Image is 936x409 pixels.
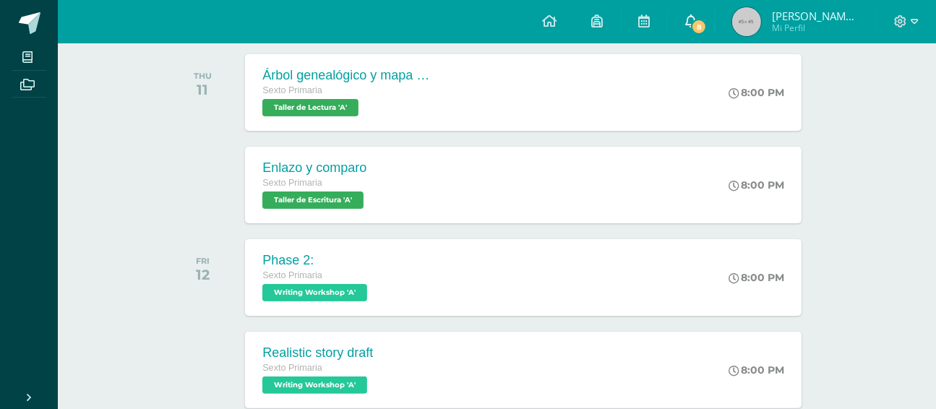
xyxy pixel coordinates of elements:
div: THU [194,71,212,81]
div: 8:00 PM [729,363,784,376]
span: Writing Workshop 'A' [262,376,367,394]
span: Sexto Primaria [262,178,322,188]
span: Taller de Lectura 'A' [262,99,358,116]
span: Taller de Escritura 'A' [262,191,364,209]
span: Mi Perfil [772,22,859,34]
div: 12 [196,266,210,283]
span: Writing Workshop 'A' [262,284,367,301]
div: Árbol genealógico y mapa visual comentado [262,68,436,83]
span: [PERSON_NAME] [PERSON_NAME] [772,9,859,23]
div: FRI [196,256,210,266]
span: 8 [691,19,707,35]
span: Sexto Primaria [262,85,322,95]
span: Sexto Primaria [262,270,322,280]
div: Realistic story draft [262,345,373,361]
div: 8:00 PM [729,86,784,99]
div: 8:00 PM [729,178,784,191]
div: Phase 2: [262,253,371,268]
div: 11 [194,81,212,98]
div: 8:00 PM [729,271,784,284]
div: Enlazo y comparo [262,160,367,176]
img: 45x45 [732,7,761,36]
span: Sexto Primaria [262,363,322,373]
